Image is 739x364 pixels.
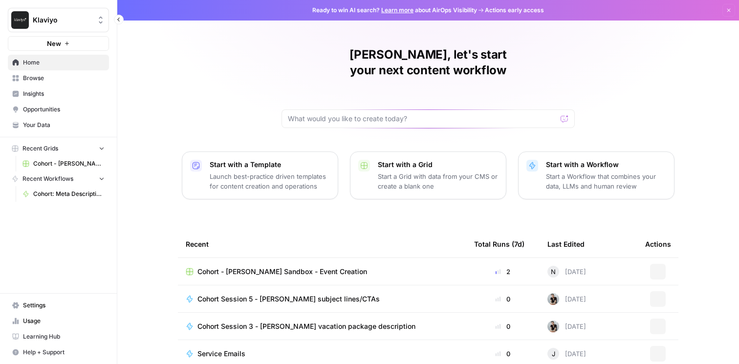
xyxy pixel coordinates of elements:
[186,349,458,359] a: Service Emails
[210,171,330,191] p: Launch best-practice driven templates for content creation and operations
[197,349,245,359] span: Service Emails
[518,151,674,199] button: Start with a WorkflowStart a Workflow that combines your data, LLMs and human review
[33,15,92,25] span: Klaviyo
[474,231,524,257] div: Total Runs (7d)
[33,159,105,168] span: Cohort - [PERSON_NAME] Sandbox - Event Creation
[210,160,330,170] p: Start with a Template
[182,151,338,199] button: Start with a TemplateLaunch best-practice driven templates for content creation and operations
[8,86,109,102] a: Insights
[186,294,458,304] a: Cohort Session 5 - [PERSON_NAME] subject lines/CTAs
[8,313,109,329] a: Usage
[312,6,477,15] span: Ready to win AI search? about AirOps Visibility
[23,89,105,98] span: Insights
[547,321,559,332] img: qq1exqcea0wapzto7wd7elbwtl3p
[23,105,105,114] span: Opportunities
[197,294,380,304] span: Cohort Session 5 - [PERSON_NAME] subject lines/CTAs
[47,39,61,48] span: New
[8,141,109,156] button: Recent Grids
[474,294,532,304] div: 0
[485,6,544,15] span: Actions early access
[11,11,29,29] img: Klaviyo Logo
[378,171,498,191] p: Start a Grid with data from your CMS or create a blank one
[186,231,458,257] div: Recent
[645,231,671,257] div: Actions
[22,174,73,183] span: Recent Workflows
[8,70,109,86] a: Browse
[186,267,458,277] a: Cohort - [PERSON_NAME] Sandbox - Event Creation
[8,8,109,32] button: Workspace: Klaviyo
[22,144,58,153] span: Recent Grids
[8,102,109,117] a: Opportunities
[23,317,105,325] span: Usage
[546,171,666,191] p: Start a Workflow that combines your data, LLMs and human review
[23,121,105,129] span: Your Data
[547,293,559,305] img: qq1exqcea0wapzto7wd7elbwtl3p
[197,267,367,277] span: Cohort - [PERSON_NAME] Sandbox - Event Creation
[546,160,666,170] p: Start with a Workflow
[8,36,109,51] button: New
[23,58,105,67] span: Home
[288,114,557,124] input: What would you like to create today?
[23,301,105,310] span: Settings
[547,348,586,360] div: [DATE]
[186,321,458,331] a: Cohort Session 3 - [PERSON_NAME] vacation package description
[547,231,585,257] div: Last Edited
[547,266,586,278] div: [DATE]
[18,186,109,202] a: Cohort: Meta Description Test
[8,117,109,133] a: Your Data
[23,332,105,341] span: Learning Hub
[474,349,532,359] div: 0
[551,267,556,277] span: N
[23,74,105,83] span: Browse
[23,348,105,357] span: Help + Support
[18,156,109,171] a: Cohort - [PERSON_NAME] Sandbox - Event Creation
[33,190,105,198] span: Cohort: Meta Description Test
[350,151,506,199] button: Start with a GridStart a Grid with data from your CMS or create a blank one
[8,329,109,344] a: Learning Hub
[474,267,532,277] div: 2
[552,349,555,359] span: J
[474,321,532,331] div: 0
[282,47,575,78] h1: [PERSON_NAME], let's start your next content workflow
[547,293,586,305] div: [DATE]
[197,321,415,331] span: Cohort Session 3 - [PERSON_NAME] vacation package description
[381,6,413,14] a: Learn more
[8,171,109,186] button: Recent Workflows
[8,55,109,70] a: Home
[547,321,586,332] div: [DATE]
[378,160,498,170] p: Start with a Grid
[8,298,109,313] a: Settings
[8,344,109,360] button: Help + Support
